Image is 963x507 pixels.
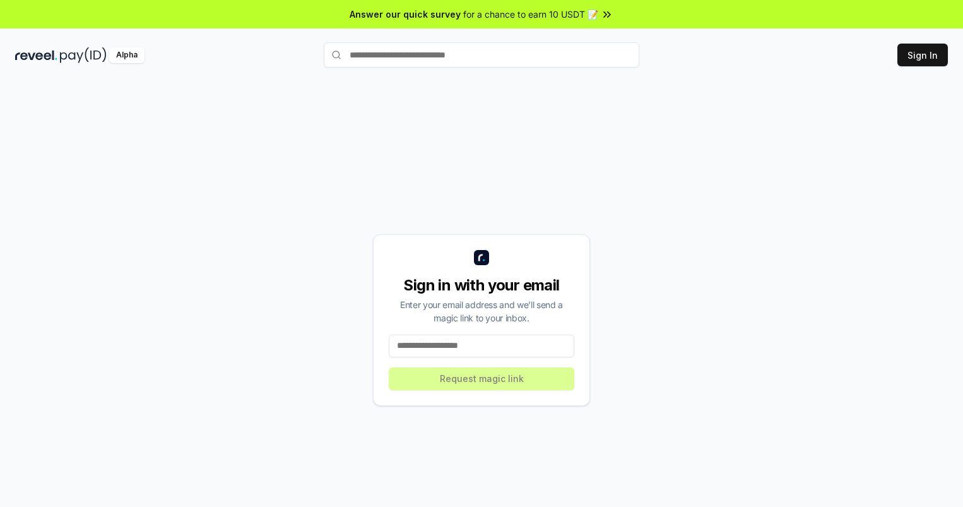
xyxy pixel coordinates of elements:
div: Sign in with your email [389,275,574,295]
span: for a chance to earn 10 USDT 📝 [463,8,598,21]
img: reveel_dark [15,47,57,63]
span: Answer our quick survey [350,8,461,21]
div: Alpha [109,47,145,63]
button: Sign In [897,44,948,66]
img: logo_small [474,250,489,265]
img: pay_id [60,47,107,63]
div: Enter your email address and we’ll send a magic link to your inbox. [389,298,574,325]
